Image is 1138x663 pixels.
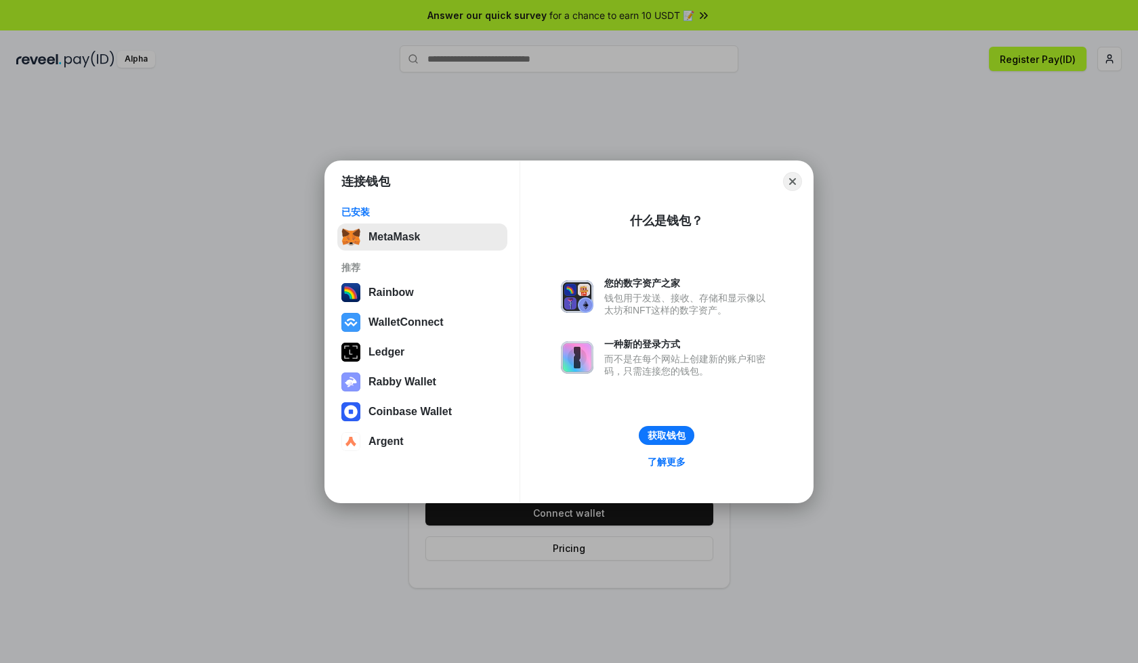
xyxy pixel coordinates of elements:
[341,372,360,391] img: svg+xml,%3Csvg%20xmlns%3D%22http%3A%2F%2Fwww.w3.org%2F2000%2Fsvg%22%20fill%3D%22none%22%20viewBox...
[337,309,507,336] button: WalletConnect
[341,432,360,451] img: svg+xml,%3Csvg%20width%3D%2228%22%20height%3D%2228%22%20viewBox%3D%220%200%2028%2028%22%20fill%3D...
[368,316,444,328] div: WalletConnect
[604,292,772,316] div: 钱包用于发送、接收、存储和显示像以太坊和NFT这样的数字资产。
[648,429,686,442] div: 获取钱包
[630,213,703,229] div: 什么是钱包？
[368,286,414,299] div: Rainbow
[368,376,436,388] div: Rabby Wallet
[604,277,772,289] div: 您的数字资产之家
[341,313,360,332] img: svg+xml,%3Csvg%20width%3D%2228%22%20height%3D%2228%22%20viewBox%3D%220%200%2028%2028%22%20fill%3D...
[341,261,503,274] div: 推荐
[368,231,420,243] div: MetaMask
[337,398,507,425] button: Coinbase Wallet
[341,228,360,247] img: svg+xml,%3Csvg%20fill%3D%22none%22%20height%3D%2233%22%20viewBox%3D%220%200%2035%2033%22%20width%...
[783,172,802,191] button: Close
[648,456,686,468] div: 了解更多
[337,339,507,366] button: Ledger
[341,402,360,421] img: svg+xml,%3Csvg%20width%3D%2228%22%20height%3D%2228%22%20viewBox%3D%220%200%2028%2028%22%20fill%3D...
[337,279,507,306] button: Rainbow
[341,283,360,302] img: svg+xml,%3Csvg%20width%3D%22120%22%20height%3D%22120%22%20viewBox%3D%220%200%20120%20120%22%20fil...
[341,343,360,362] img: svg+xml,%3Csvg%20xmlns%3D%22http%3A%2F%2Fwww.w3.org%2F2000%2Fsvg%22%20width%3D%2228%22%20height%3...
[639,453,694,471] a: 了解更多
[337,428,507,455] button: Argent
[639,426,694,445] button: 获取钱包
[368,406,452,418] div: Coinbase Wallet
[337,368,507,395] button: Rabby Wallet
[368,435,404,448] div: Argent
[368,346,404,358] div: Ledger
[337,223,507,251] button: MetaMask
[561,280,593,313] img: svg+xml,%3Csvg%20xmlns%3D%22http%3A%2F%2Fwww.w3.org%2F2000%2Fsvg%22%20fill%3D%22none%22%20viewBox...
[561,341,593,374] img: svg+xml,%3Csvg%20xmlns%3D%22http%3A%2F%2Fwww.w3.org%2F2000%2Fsvg%22%20fill%3D%22none%22%20viewBox...
[341,206,503,218] div: 已安装
[604,353,772,377] div: 而不是在每个网站上创建新的账户和密码，只需连接您的钱包。
[604,338,772,350] div: 一种新的登录方式
[341,173,390,190] h1: 连接钱包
